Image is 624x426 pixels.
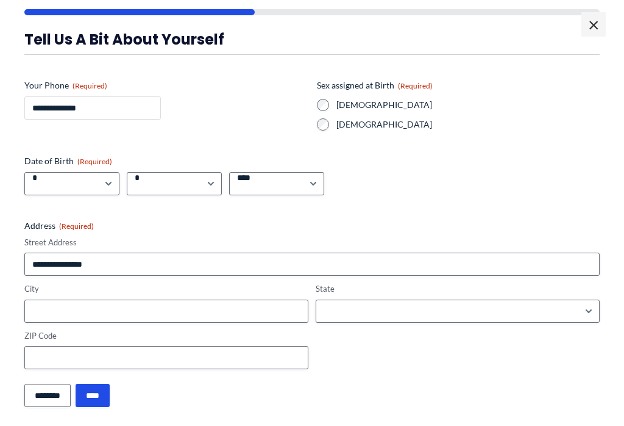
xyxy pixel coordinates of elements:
[59,222,94,231] span: (Required)
[24,220,94,232] legend: Address
[24,237,600,248] label: Street Address
[77,157,112,166] span: (Required)
[336,118,600,131] label: [DEMOGRAPHIC_DATA]
[581,12,606,37] span: ×
[336,99,600,111] label: [DEMOGRAPHIC_DATA]
[317,79,433,92] legend: Sex assigned at Birth
[73,81,107,90] span: (Required)
[24,30,600,49] h3: Tell us a bit about yourself
[24,79,307,92] label: Your Phone
[24,283,308,295] label: City
[24,155,112,167] legend: Date of Birth
[24,330,308,342] label: ZIP Code
[398,81,433,90] span: (Required)
[316,283,600,295] label: State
